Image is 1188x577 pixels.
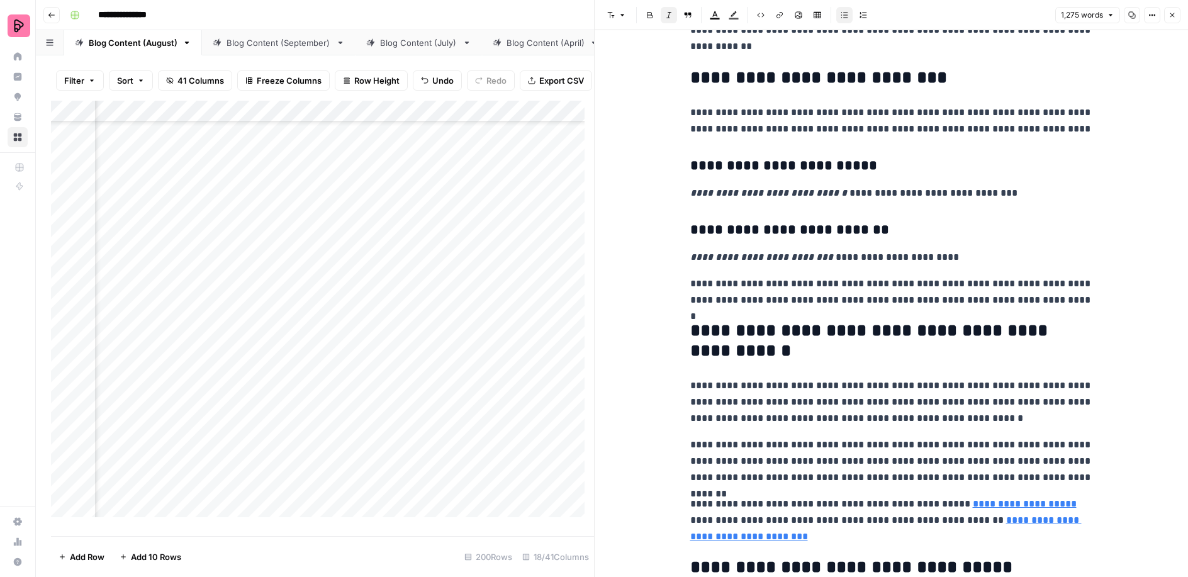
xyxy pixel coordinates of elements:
button: Add Row [51,547,112,567]
a: Blog Content (August) [64,30,202,55]
span: Filter [64,74,84,87]
button: 1,275 words [1055,7,1120,23]
a: Blog Content (July) [356,30,482,55]
span: Export CSV [539,74,584,87]
span: 1,275 words [1061,9,1103,21]
a: Opportunities [8,87,28,107]
a: Blog Content (September) [202,30,356,55]
a: Settings [8,512,28,532]
span: Redo [486,74,507,87]
div: Blog Content (September) [227,36,331,49]
div: Blog Content (August) [89,36,177,49]
button: Row Height [335,70,408,91]
span: Undo [432,74,454,87]
button: Undo [413,70,462,91]
span: Sort [117,74,133,87]
div: 18/41 Columns [517,547,594,567]
div: 200 Rows [459,547,517,567]
img: Preply Logo [8,14,30,37]
button: Help + Support [8,552,28,572]
div: Blog Content (July) [380,36,457,49]
button: Add 10 Rows [112,547,189,567]
div: Blog Content (April) [507,36,585,49]
button: 41 Columns [158,70,232,91]
span: 41 Columns [177,74,224,87]
span: Row Height [354,74,400,87]
button: Workspace: Preply [8,10,28,42]
a: Usage [8,532,28,552]
a: Insights [8,67,28,87]
a: Blog Content (April) [482,30,609,55]
a: Home [8,47,28,67]
button: Sort [109,70,153,91]
button: Freeze Columns [237,70,330,91]
a: Your Data [8,107,28,127]
button: Export CSV [520,70,592,91]
a: Browse [8,127,28,147]
button: Filter [56,70,104,91]
button: Redo [467,70,515,91]
span: Freeze Columns [257,74,322,87]
span: Add 10 Rows [131,551,181,563]
span: Add Row [70,551,104,563]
